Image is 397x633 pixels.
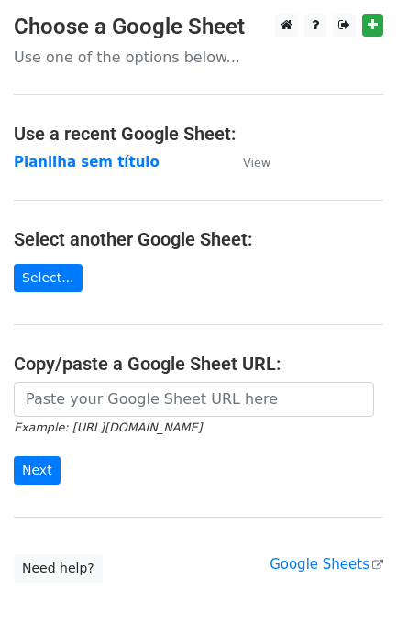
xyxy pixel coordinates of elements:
[14,264,83,292] a: Select...
[14,154,160,170] a: Planilha sem título
[305,545,397,633] div: Widget de chat
[14,353,383,375] h4: Copy/paste a Google Sheet URL:
[14,382,374,417] input: Paste your Google Sheet URL here
[14,123,383,145] h4: Use a recent Google Sheet:
[14,420,202,434] small: Example: [URL][DOMAIN_NAME]
[14,48,383,67] p: Use one of the options below...
[14,228,383,250] h4: Select another Google Sheet:
[14,554,103,583] a: Need help?
[270,556,383,573] a: Google Sheets
[14,14,383,40] h3: Choose a Google Sheet
[14,456,61,485] input: Next
[225,154,270,170] a: View
[243,156,270,169] small: View
[305,545,397,633] iframe: Chat Widget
